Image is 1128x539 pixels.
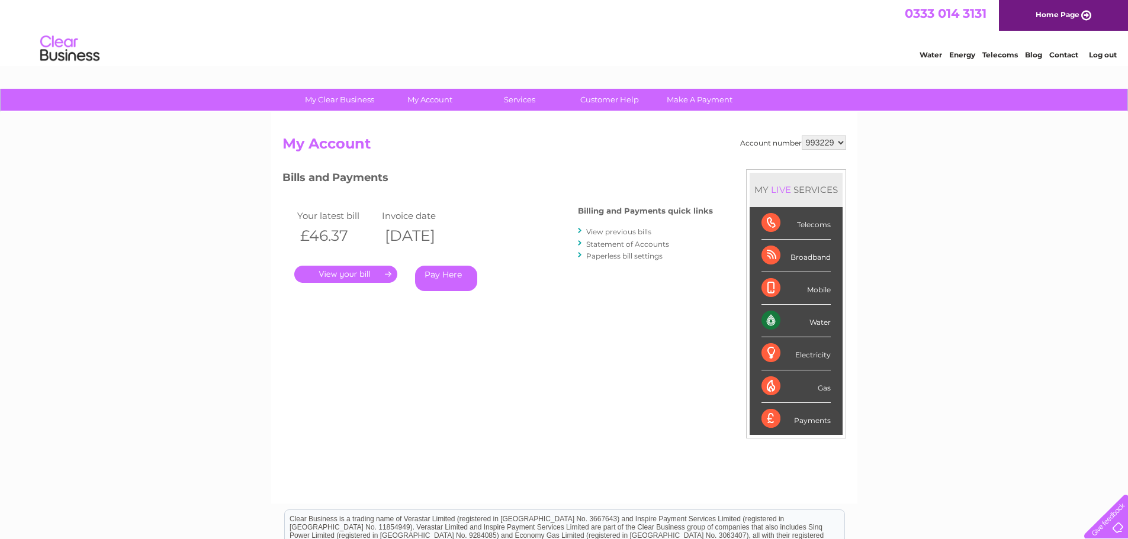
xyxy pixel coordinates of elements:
[761,305,831,337] div: Water
[761,337,831,370] div: Electricity
[740,135,846,150] div: Account number
[471,89,568,111] a: Services
[285,7,844,57] div: Clear Business is a trading name of Verastar Limited (registered in [GEOGRAPHIC_DATA] No. 3667643...
[761,207,831,240] div: Telecoms
[1025,50,1042,59] a: Blog
[905,6,986,21] a: 0333 014 3131
[282,169,713,190] h3: Bills and Payments
[761,403,831,435] div: Payments
[1089,50,1117,59] a: Log out
[578,206,713,215] h4: Billing and Payments quick links
[761,240,831,272] div: Broadband
[750,173,843,206] div: MY SERVICES
[294,208,380,224] td: Your latest bill
[1049,50,1078,59] a: Contact
[379,208,464,224] td: Invoice date
[379,224,464,248] th: [DATE]
[415,266,477,291] a: Pay Here
[586,251,663,260] a: Paperless bill settings
[982,50,1018,59] a: Telecoms
[586,227,651,236] a: View previous bills
[761,370,831,403] div: Gas
[294,266,397,283] a: .
[282,135,846,158] h2: My Account
[586,240,669,248] a: Statement of Accounts
[291,89,388,111] a: My Clear Business
[651,89,748,111] a: Make A Payment
[294,224,380,248] th: £46.37
[761,272,831,305] div: Mobile
[769,184,793,195] div: LIVE
[949,50,975,59] a: Energy
[381,89,478,111] a: My Account
[920,50,942,59] a: Water
[40,31,100,67] img: logo.png
[561,89,658,111] a: Customer Help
